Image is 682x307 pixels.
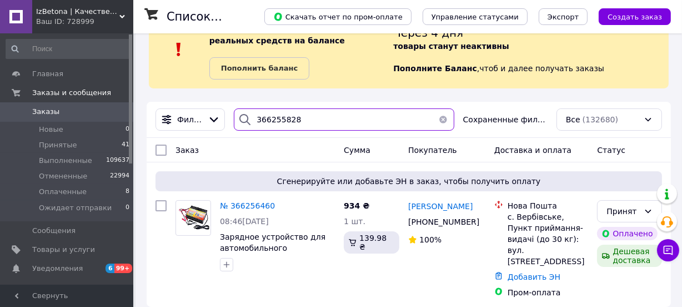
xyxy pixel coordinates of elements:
[606,205,639,217] div: Принят
[234,108,454,131] input: Поиск по номеру заказа, ФИО покупателя, номеру телефона, Email, номеру накладной
[176,205,210,231] img: Фото товару
[106,264,114,273] span: 6
[419,235,442,244] span: 100%
[32,88,111,98] span: Заказы и сообщения
[463,114,548,125] span: Сохраненные фильтры:
[597,227,657,240] div: Оплачено
[588,12,671,21] a: Создать заказ
[393,64,477,73] b: Пополните Баланс
[110,171,129,181] span: 22994
[508,200,589,211] div: Нова Пошта
[32,264,83,274] span: Уведомления
[220,217,269,226] span: 08:46[DATE]
[32,107,59,117] span: Заказы
[36,17,133,27] div: Ваш ID: 728999
[597,146,625,155] span: Статус
[344,146,370,155] span: Сумма
[494,146,571,155] span: Доставка и оплата
[122,140,129,150] span: 41
[393,42,509,51] b: товары станут неактивны
[209,57,309,80] a: Пополнить баланс
[39,140,77,150] span: Принятые
[209,36,345,45] b: реальных средств на балансе
[344,201,369,210] span: 934 ₴
[408,202,473,211] span: [PERSON_NAME]
[106,156,129,166] span: 109637
[175,146,199,155] span: Заказ
[39,171,87,181] span: Отмененные
[160,176,658,187] span: Сгенерируйте или добавьте ЭН в заказ, чтобы получить оплату
[597,245,662,267] div: Дешевая доставка
[175,200,211,236] a: Фото товару
[36,7,119,17] span: IzBetona | Качественные товары по доступным ценам
[344,231,399,254] div: 139.98 ₴
[220,201,275,210] a: № 366256460
[220,232,327,275] a: Зарядное устройство для автомобильного аккумулятора UKC Battery Charger 20A MA-1220A
[599,8,671,25] button: Создать заказ
[114,264,133,273] span: 99+
[408,201,473,212] a: [PERSON_NAME]
[264,8,412,25] button: Скачать отчет по пром-оплате
[6,39,131,59] input: Поиск
[126,203,129,213] span: 0
[32,226,76,236] span: Сообщения
[408,146,457,155] span: Покупатель
[566,114,580,125] span: Все
[32,283,103,303] span: Показатели работы компании
[548,13,579,21] span: Экспорт
[432,108,454,131] button: Очистить
[39,203,112,213] span: Ожидает отправки
[273,12,403,22] span: Скачать отчет по пром-оплате
[539,8,588,25] button: Экспорт
[583,115,618,124] span: (132680)
[39,187,87,197] span: Оплаченные
[393,19,669,80] div: , чтоб и далее получать заказы
[657,239,679,261] button: Чат с покупателем
[126,125,129,135] span: 0
[508,287,589,298] div: Пром-оплата
[221,64,298,72] b: Пополнить баланс
[39,156,92,166] span: Выполненные
[608,13,662,21] span: Создать заказ
[126,187,129,197] span: 8
[167,10,262,23] h1: Список заказов
[508,273,560,281] a: Добавить ЭН
[32,245,95,255] span: Товары и услуги
[344,217,365,226] span: 1 шт.
[32,69,63,79] span: Главная
[39,125,63,135] span: Новые
[406,214,477,230] div: [PHONE_NUMBER]
[423,8,528,25] button: Управление статусами
[170,41,187,58] img: :exclamation:
[177,114,203,125] span: Фильтры
[432,13,519,21] span: Управление статусами
[508,211,589,267] div: с. Вербівське, Пункт приймання-видачі (до 30 кг): вул. [STREET_ADDRESS]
